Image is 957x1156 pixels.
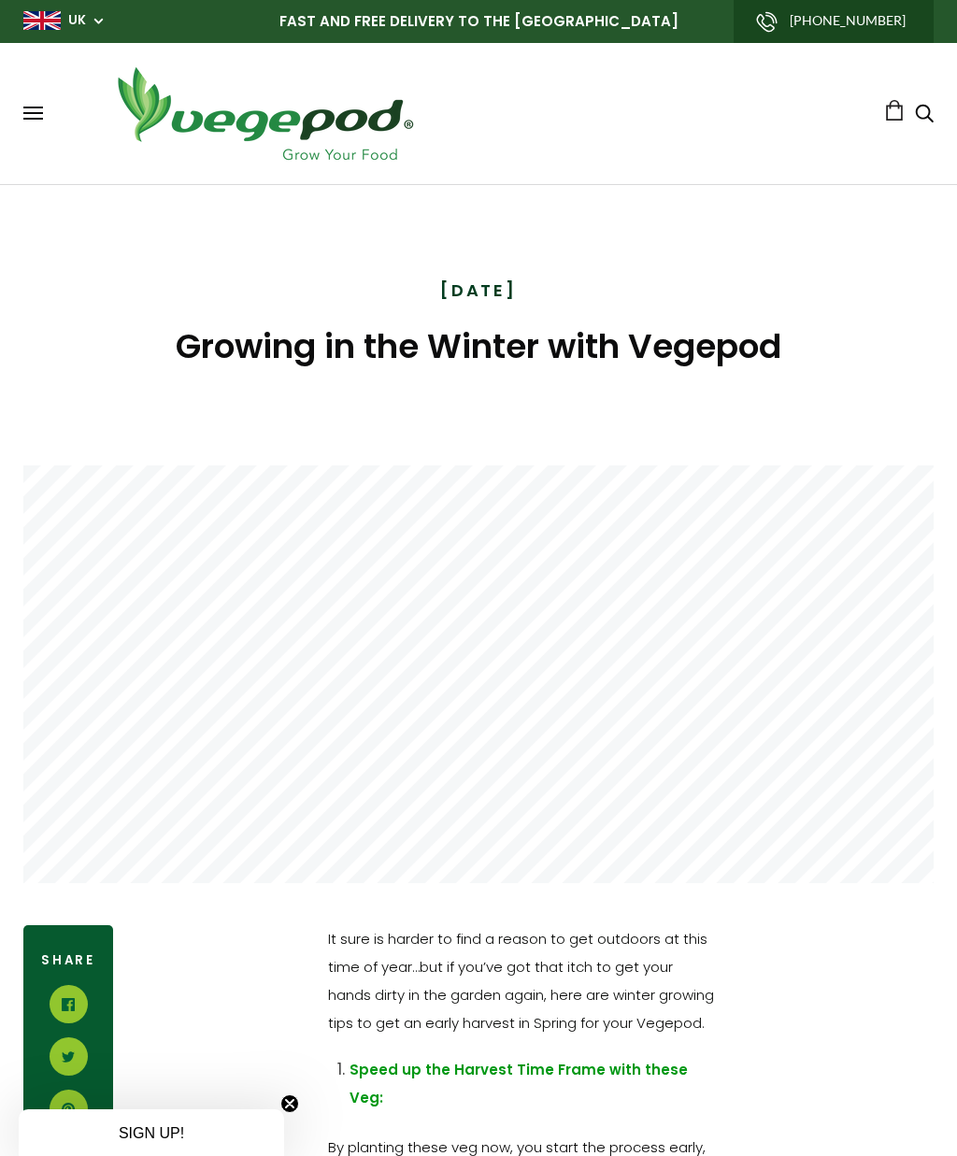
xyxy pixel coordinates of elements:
button: Close teaser [280,1094,299,1113]
h1: Growing in the Winter with Vegepod [23,321,934,372]
span: It sure is harder to find a reason to get outdoors at this time of year…but if you’ve got that it... [328,929,714,1033]
img: gb_large.png [23,11,61,30]
a: Search [915,106,934,125]
img: Vegepod [101,62,428,165]
span: Share [41,951,95,969]
a: UK [68,11,86,30]
strong: Speed up the Harvest Time Frame with these Veg: [350,1060,688,1107]
div: SIGN UP!Close teaser [19,1109,284,1156]
time: [DATE] [440,278,517,303]
span: SIGN UP! [119,1125,184,1141]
